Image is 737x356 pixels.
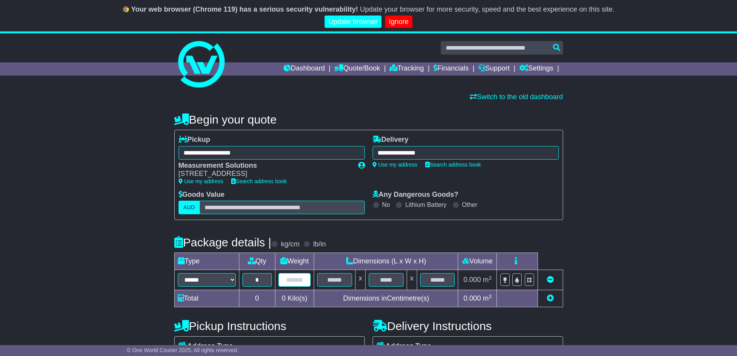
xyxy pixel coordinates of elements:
[313,240,326,249] label: lb/in
[464,294,481,302] span: 0.000
[174,253,239,270] td: Type
[356,270,366,290] td: x
[283,62,325,76] a: Dashboard
[458,253,497,270] td: Volume
[547,276,554,284] a: Remove this item
[360,5,614,13] span: Update your browser for more security, speed and the best experience on this site.
[179,162,350,170] div: Measurement Solutions
[483,294,492,302] span: m
[464,276,481,284] span: 0.000
[377,342,431,351] label: Address Type
[179,170,350,178] div: [STREET_ADDRESS]
[239,290,275,307] td: 0
[334,62,380,76] a: Quote/Book
[174,113,563,126] h4: Begin your quote
[131,5,358,13] b: Your web browser (Chrome 119) has a serious security vulnerability!
[281,240,299,249] label: kg/cm
[179,201,200,214] label: AUD
[179,342,233,351] label: Address Type
[179,178,223,184] a: Use my address
[433,62,469,76] a: Financials
[462,201,478,208] label: Other
[275,290,314,307] td: Kilo(s)
[483,276,492,284] span: m
[127,347,239,353] span: © One World Courier 2025. All rights reserved.
[282,294,285,302] span: 0
[405,201,447,208] label: Lithium Battery
[547,294,554,302] a: Add new item
[373,162,417,168] a: Use my address
[179,136,210,144] label: Pickup
[239,253,275,270] td: Qty
[478,62,510,76] a: Support
[425,162,481,168] a: Search address book
[489,275,492,281] sup: 3
[470,93,563,101] a: Switch to the old dashboard
[275,253,314,270] td: Weight
[314,253,458,270] td: Dimensions (L x W x H)
[385,15,412,28] a: Ignore
[314,290,458,307] td: Dimensions in Centimetre(s)
[407,270,417,290] td: x
[231,178,287,184] a: Search address book
[174,320,365,332] h4: Pickup Instructions
[174,236,271,249] h4: Package details |
[390,62,424,76] a: Tracking
[179,191,225,199] label: Goods Value
[519,62,553,76] a: Settings
[325,15,381,28] a: Update browser
[489,294,492,299] sup: 3
[373,136,409,144] label: Delivery
[373,191,459,199] label: Any Dangerous Goods?
[174,290,239,307] td: Total
[373,320,563,332] h4: Delivery Instructions
[382,201,390,208] label: No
